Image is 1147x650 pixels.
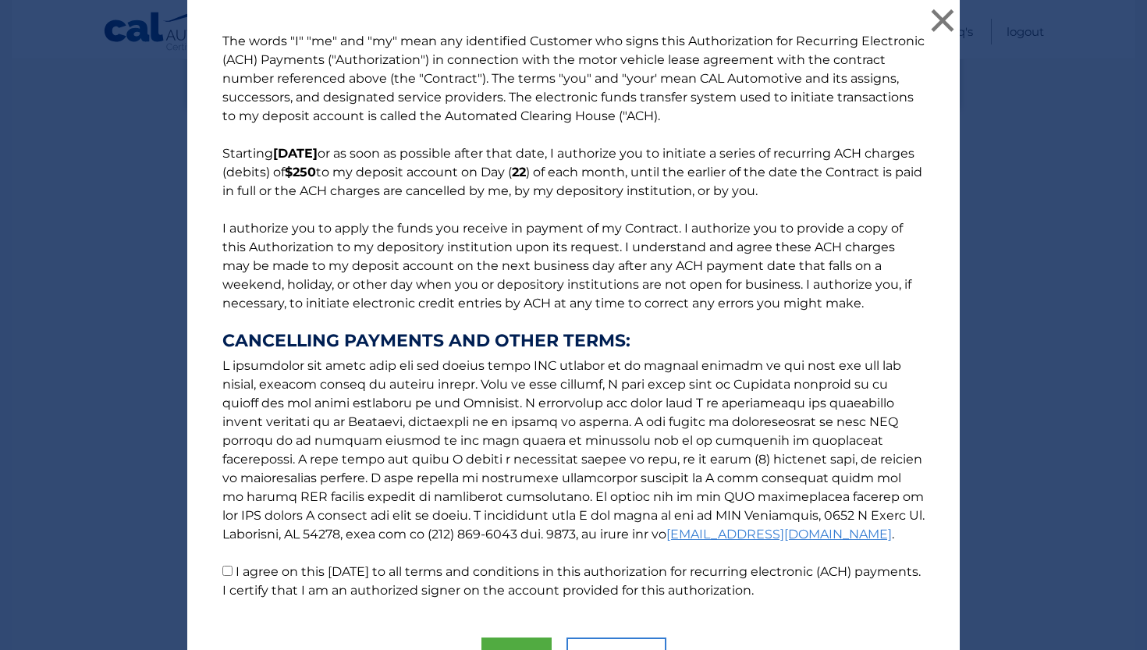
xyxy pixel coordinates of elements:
a: [EMAIL_ADDRESS][DOMAIN_NAME] [666,527,892,542]
button: × [927,5,958,36]
b: 22 [512,165,526,179]
b: $250 [285,165,316,179]
strong: CANCELLING PAYMENTS AND OTHER TERMS: [222,332,925,350]
p: The words "I" "me" and "my" mean any identified Customer who signs this Authorization for Recurri... [207,32,940,600]
b: [DATE] [273,146,318,161]
label: I agree on this [DATE] to all terms and conditions in this authorization for recurring electronic... [222,564,921,598]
